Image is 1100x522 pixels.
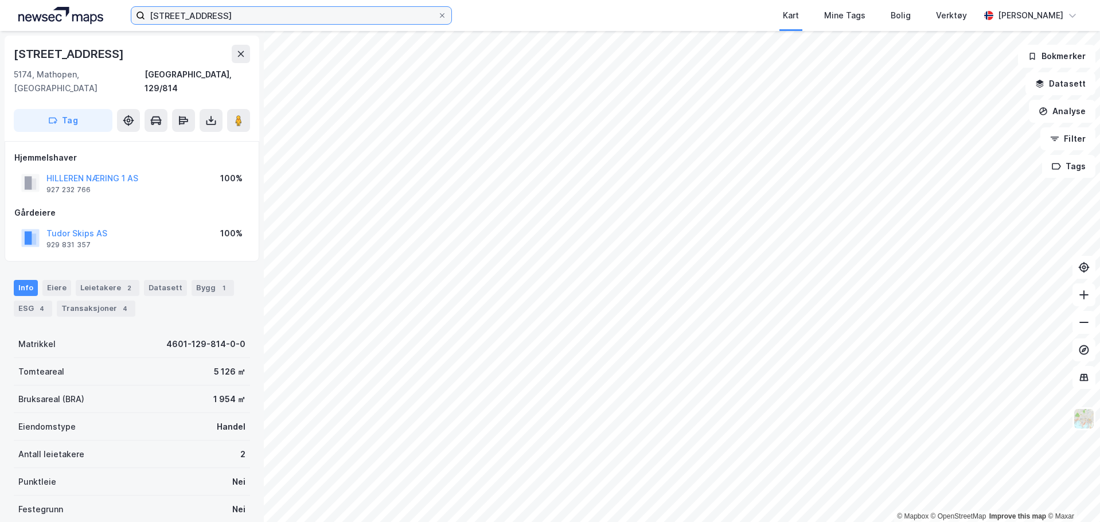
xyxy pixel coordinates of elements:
[36,303,48,314] div: 4
[14,280,38,296] div: Info
[18,376,27,385] button: Emoji-velger
[14,206,249,220] div: Gårdeiere
[166,337,245,351] div: 4601-129-814-0-0
[217,420,245,434] div: Handel
[192,280,234,296] div: Bygg
[18,113,179,147] div: Om det er du lurer på så er det bare å ta kontakt her. [DEMOGRAPHIC_DATA] fornøyelse!
[1073,408,1095,430] img: Z
[119,303,131,314] div: 4
[197,371,215,389] button: Send en melding…
[56,14,127,26] p: Aktiv for 21 t siden
[1029,100,1095,123] button: Analyse
[145,68,250,95] div: [GEOGRAPHIC_DATA], 129/814
[220,227,243,240] div: 100%
[144,280,187,296] div: Datasett
[214,365,245,379] div: 5 126 ㎡
[1025,72,1095,95] button: Datasett
[989,512,1046,520] a: Improve this map
[824,9,865,22] div: Mine Tags
[1043,467,1100,522] div: Kontrollprogram for chat
[936,9,967,22] div: Verktøy
[891,9,911,22] div: Bolig
[18,85,179,107] div: Hei og velkommen til Newsec Maps, [PERSON_NAME]
[240,447,245,461] div: 2
[42,280,71,296] div: Eiere
[54,376,64,385] button: Last opp vedlegg
[9,78,188,154] div: Hei og velkommen til Newsec Maps, [PERSON_NAME]Om det er du lurer på så er det bare å ta kontakt ...
[1042,155,1095,178] button: Tags
[232,502,245,516] div: Nei
[931,512,986,520] a: OpenStreetMap
[18,475,56,489] div: Punktleie
[14,68,145,95] div: 5174, Mathopen, [GEOGRAPHIC_DATA]
[897,512,929,520] a: Mapbox
[18,365,64,379] div: Tomteareal
[123,282,135,294] div: 2
[56,6,84,14] h1: Simen
[76,280,139,296] div: Leietakere
[46,185,91,194] div: 927 232 766
[201,5,222,25] div: Lukk
[1018,45,1095,68] button: Bokmerker
[232,475,245,489] div: Nei
[14,109,112,132] button: Tag
[18,502,63,516] div: Festegrunn
[18,420,76,434] div: Eiendomstype
[18,392,84,406] div: Bruksareal (BRA)
[218,282,229,294] div: 1
[1040,127,1095,150] button: Filter
[145,7,438,24] input: Søk på adresse, matrikkel, gårdeiere, leietakere eller personer
[998,9,1063,22] div: [PERSON_NAME]
[180,5,201,26] button: Hjem
[18,337,56,351] div: Matrikkel
[783,9,799,22] div: Kart
[14,151,249,165] div: Hjemmelshaver
[57,301,135,317] div: Transaksjoner
[46,240,91,250] div: 929 831 357
[213,392,245,406] div: 1 954 ㎡
[18,156,87,163] div: Simen • 10 m siden
[220,172,243,185] div: 100%
[9,78,220,179] div: Simen sier…
[18,7,103,24] img: logo.a4113a55bc3d86da70a041830d287a7e.svg
[18,447,84,461] div: Antall leietakere
[10,352,220,371] textarea: Melding...
[14,301,52,317] div: ESG
[14,45,126,63] div: [STREET_ADDRESS]
[1043,467,1100,522] iframe: Chat Widget
[36,376,45,385] button: Gif-velger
